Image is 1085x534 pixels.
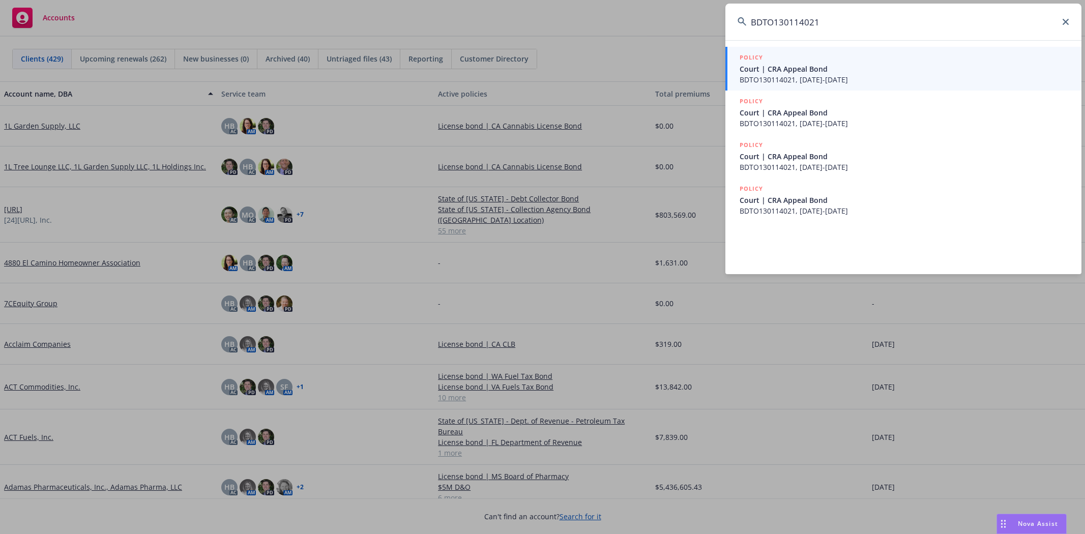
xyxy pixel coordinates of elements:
a: POLICYCourt | CRA Appeal BondBDTO130114021, [DATE]-[DATE] [725,178,1081,222]
a: POLICYCourt | CRA Appeal BondBDTO130114021, [DATE]-[DATE] [725,134,1081,178]
h5: POLICY [740,140,763,150]
span: BDTO130114021, [DATE]-[DATE] [740,205,1069,216]
span: Nova Assist [1018,519,1058,528]
h5: POLICY [740,96,763,106]
span: Court | CRA Appeal Bond [740,195,1069,205]
span: BDTO130114021, [DATE]-[DATE] [740,74,1069,85]
span: BDTO130114021, [DATE]-[DATE] [740,118,1069,129]
h5: POLICY [740,52,763,63]
span: Court | CRA Appeal Bond [740,64,1069,74]
a: POLICYCourt | CRA Appeal BondBDTO130114021, [DATE]-[DATE] [725,91,1081,134]
h5: POLICY [740,184,763,194]
a: POLICYCourt | CRA Appeal BondBDTO130114021, [DATE]-[DATE] [725,47,1081,91]
div: Drag to move [997,514,1010,533]
span: Court | CRA Appeal Bond [740,107,1069,118]
input: Search... [725,4,1081,40]
span: BDTO130114021, [DATE]-[DATE] [740,162,1069,172]
span: Court | CRA Appeal Bond [740,151,1069,162]
button: Nova Assist [996,514,1067,534]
